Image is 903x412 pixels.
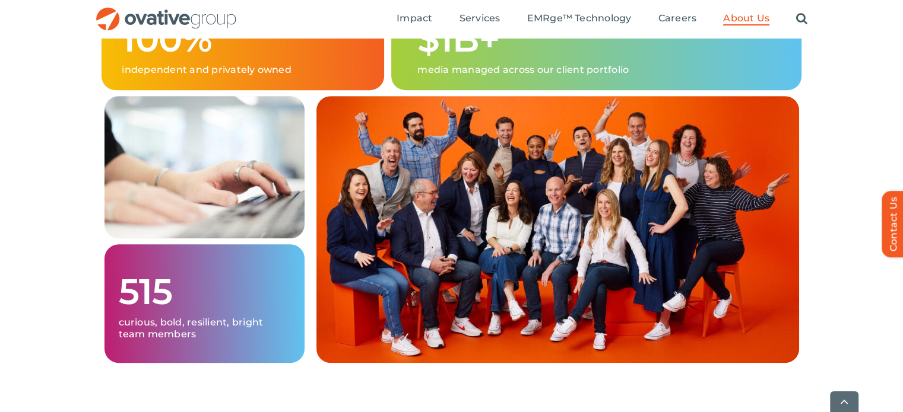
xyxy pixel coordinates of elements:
[658,12,697,24] span: Careers
[527,12,631,25] a: EMRge™ Technology
[95,6,237,17] a: OG_Full_horizontal_RGB
[658,12,697,25] a: Careers
[723,12,769,24] span: About Us
[122,20,364,58] h1: 100%
[316,96,799,363] img: About Us – Grid 2
[119,317,290,340] p: curious, bold, resilient, bright team members
[460,12,500,24] span: Services
[417,64,781,76] p: media managed across our client portfolio
[460,12,500,25] a: Services
[104,96,305,238] img: About Us – Grid 1
[417,20,781,58] h1: $1B+
[397,12,432,24] span: Impact
[723,12,769,25] a: About Us
[796,12,807,25] a: Search
[122,64,364,76] p: independent and privately owned
[119,273,290,311] h1: 515
[397,12,432,25] a: Impact
[527,12,631,24] span: EMRge™ Technology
